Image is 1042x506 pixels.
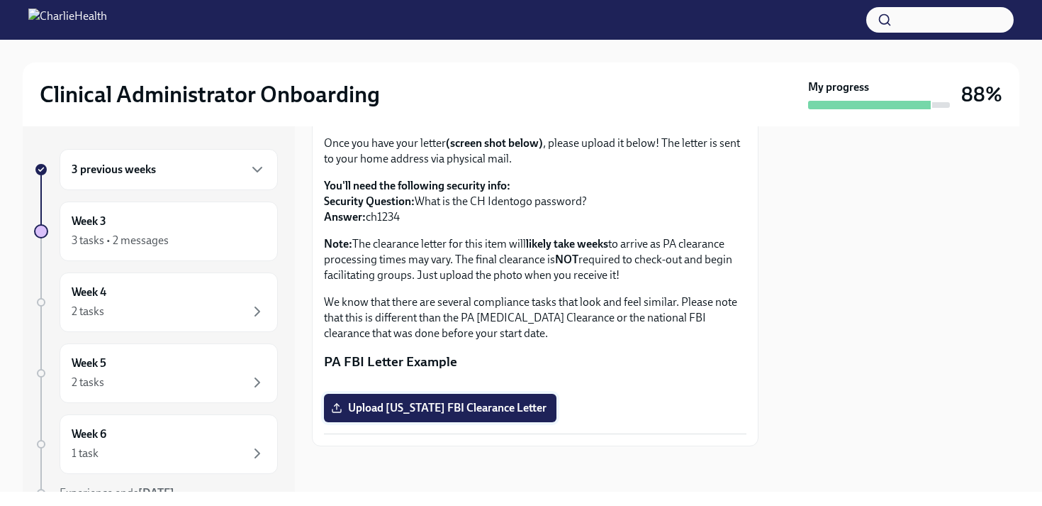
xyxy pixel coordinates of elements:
[324,136,746,167] p: Once you have your letter , please upload it below! The letter is sent to your home address via p...
[34,273,278,332] a: Week 42 tasks
[72,214,106,229] h6: Week 3
[72,356,106,371] h6: Week 5
[28,9,107,31] img: CharlieHealth
[324,194,415,208] strong: Security Question:
[324,236,746,283] p: The clearance letter for this item will to arrive as PA clearance processing times may vary. The ...
[138,486,174,500] strong: [DATE]
[72,375,104,390] div: 2 tasks
[72,233,169,248] div: 3 tasks • 2 messages
[324,210,366,224] strong: Answer:
[446,136,543,150] strong: (screen shot below)
[961,82,1002,107] h3: 88%
[324,179,510,192] strong: You'll need the following security info:
[324,237,352,251] strong: Note:
[324,394,556,422] label: Upload [US_STATE] FBI Clearance Letter
[808,79,869,95] strong: My progress
[40,80,380,109] h2: Clinical Administrator Onboarding
[324,178,746,225] p: What is the CH Identogo password? ch1234
[60,486,174,500] span: Experience ends
[72,427,106,442] h6: Week 6
[34,202,278,261] a: Week 33 tasks • 2 messages
[72,304,104,319] div: 2 tasks
[324,353,746,371] p: PA FBI Letter Example
[72,446,99,461] div: 1 task
[555,253,578,266] strong: NOT
[334,401,547,415] span: Upload [US_STATE] FBI Clearance Letter
[526,237,608,251] strong: likely take weeks
[60,149,278,190] div: 3 previous weeks
[72,162,156,177] h6: 3 previous weeks
[34,414,278,474] a: Week 61 task
[34,343,278,403] a: Week 52 tasks
[72,285,106,300] h6: Week 4
[324,295,746,341] p: We know that there are several compliance tasks that look and feel similar. Please note that this...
